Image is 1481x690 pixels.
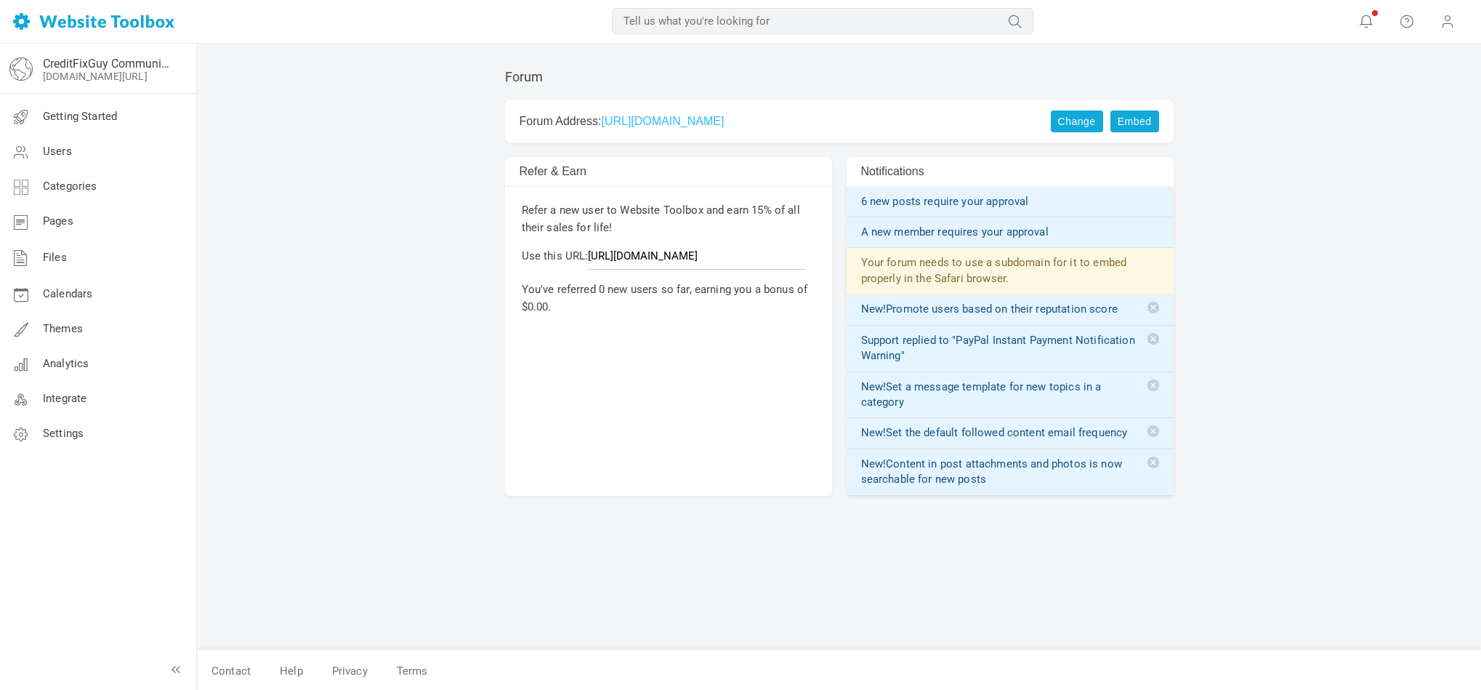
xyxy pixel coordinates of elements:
a: Privacy [318,659,382,684]
h1: Forum [505,69,544,85]
span: Delete notification [1147,302,1159,313]
span: Categories [43,180,97,193]
span: Getting Started [43,110,117,123]
img: globe-icon.png [9,57,33,81]
a: Your forum needs to use a subdomain for it to embed properly in the Safari browser. [861,256,1127,284]
a: [DOMAIN_NAME][URL] [43,71,148,82]
p: Refer a new user to Website Toolbox and earn 15% of all their sales for life! [522,201,815,236]
span: Delete notification [1147,425,1159,437]
span: Settings [43,427,84,440]
a: Contact [197,659,265,684]
p: Use this URL: [522,247,815,270]
div: Content in post attachments and photos is now searchable for new posts [861,457,1159,488]
span: Delete notification [1147,333,1159,345]
span: Integrate [43,392,86,405]
a: New!Set the default followed content email frequency [861,425,1159,441]
a: Support replied to "PayPal Instant Payment Notification Warning" [861,333,1159,364]
span: Pages [43,214,73,228]
a: [URL][DOMAIN_NAME] [601,115,724,127]
span: Delete notification [1147,380,1159,391]
span: New! [861,302,887,316]
a: 6 new posts require your approval [861,194,1159,209]
a: A new member requires your approval [861,225,1159,240]
span: Analytics [43,357,89,370]
a: New!Set a message template for new topics in a category [861,380,1159,411]
a: CreditFixGuy Community Forum [43,57,169,71]
h2: Notifications [861,164,1099,178]
span: Delete notification [1147,457,1159,468]
h2: Forum Address: [520,114,1031,128]
span: Themes [43,322,83,335]
p: You've referred 0 new users so far, earning you a bonus of $0.00. [522,281,815,316]
a: Embed [1110,111,1159,132]
a: New!Promote users based on their reputation score [861,302,1159,317]
a: Change [1051,111,1103,132]
input: Tell us what you're looking for [612,8,1033,34]
span: Files [43,251,67,264]
span: Calendars [43,287,92,300]
span: New! [861,457,887,470]
span: New! [861,380,887,393]
span: New! [861,426,887,439]
a: Terms [382,659,428,684]
a: Help [265,659,318,684]
h2: Refer & Earn [520,164,758,178]
span: Users [43,145,72,158]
